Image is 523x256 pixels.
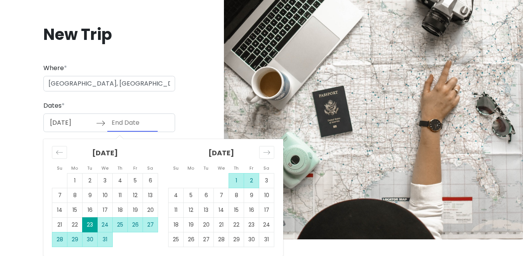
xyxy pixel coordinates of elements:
td: Choose Wednesday, January 14, 2026 as your check-out date. It’s available. [214,203,229,218]
td: Choose Monday, December 15, 2025 as your check-out date. It’s available. [67,203,83,218]
td: Choose Thursday, January 15, 2026 as your check-out date. It’s available. [229,203,244,218]
input: Start Date [46,114,96,132]
td: Choose Friday, December 26, 2025 as your check-out date. It’s available. [128,218,143,232]
td: Choose Monday, January 19, 2026 as your check-out date. It’s available. [184,218,199,232]
td: Choose Saturday, January 24, 2026 as your check-out date. It’s available. [259,218,274,232]
div: Move backward to switch to the previous month. [52,146,67,159]
small: Fr [249,165,253,171]
td: Choose Tuesday, January 27, 2026 as your check-out date. It’s available. [199,232,214,247]
td: Choose Monday, January 26, 2026 as your check-out date. It’s available. [184,232,199,247]
td: Choose Sunday, January 11, 2026 as your check-out date. It’s available. [169,203,184,218]
td: Choose Thursday, December 4, 2025 as your check-out date. It’s available. [113,174,128,188]
td: Choose Tuesday, January 20, 2026 as your check-out date. It’s available. [199,218,214,232]
small: Th [117,165,122,171]
label: Dates [43,101,65,111]
small: Tu [203,165,208,171]
td: Choose Monday, January 12, 2026 as your check-out date. It’s available. [184,203,199,218]
small: Th [234,165,239,171]
td: Choose Saturday, January 31, 2026 as your check-out date. It’s available. [259,232,274,247]
td: Choose Wednesday, January 28, 2026 as your check-out date. It’s available. [214,232,229,247]
td: Choose Saturday, January 10, 2026 as your check-out date. It’s available. [259,188,274,203]
td: Choose Thursday, January 8, 2026 as your check-out date. It’s available. [229,188,244,203]
small: We [218,165,225,171]
h1: New Trip [43,24,175,45]
div: Move forward to switch to the next month. [259,146,274,159]
td: Choose Friday, December 5, 2025 as your check-out date. It’s available. [128,174,143,188]
td: Choose Thursday, January 22, 2026 as your check-out date. It’s available. [229,218,244,232]
td: Choose Sunday, January 25, 2026 as your check-out date. It’s available. [169,232,184,247]
td: Choose Wednesday, December 17, 2025 as your check-out date. It’s available. [98,203,113,218]
td: Choose Saturday, December 6, 2025 as your check-out date. It’s available. [143,174,158,188]
td: Choose Wednesday, December 24, 2025 as your check-out date. It’s available. [98,218,113,232]
td: Choose Friday, December 19, 2025 as your check-out date. It’s available. [128,203,143,218]
td: Choose Monday, December 1, 2025 as your check-out date. It’s available. [67,174,83,188]
td: Choose Tuesday, January 6, 2026 as your check-out date. It’s available. [199,188,214,203]
td: Choose Saturday, December 27, 2025 as your check-out date. It’s available. [143,218,158,232]
td: Selected as start date. Tuesday, December 23, 2025 [83,218,98,232]
strong: [DATE] [92,148,118,158]
td: Choose Friday, January 23, 2026 as your check-out date. It’s available. [244,218,259,232]
td: Choose Monday, December 8, 2025 as your check-out date. It’s available. [67,188,83,203]
td: Choose Thursday, December 11, 2025 as your check-out date. It’s available. [113,188,128,203]
small: Sa [263,165,269,171]
small: Su [173,165,179,171]
small: Mo [71,165,78,171]
td: Choose Wednesday, December 31, 2025 as your check-out date. It’s available. [98,232,113,247]
strong: [DATE] [208,148,234,158]
td: Choose Tuesday, December 2, 2025 as your check-out date. It’s available. [83,174,98,188]
input: End Date [107,114,158,132]
td: Choose Sunday, December 14, 2025 as your check-out date. It’s available. [52,203,67,218]
td: Choose Sunday, January 18, 2026 as your check-out date. It’s available. [169,218,184,232]
td: Choose Thursday, January 1, 2026 as your check-out date. It’s available. [229,174,244,188]
td: Choose Friday, January 2, 2026 as your check-out date. It’s available. [244,174,259,188]
input: City (e.g., New York) [43,76,175,91]
td: Choose Saturday, December 20, 2025 as your check-out date. It’s available. [143,203,158,218]
td: Choose Sunday, January 4, 2026 as your check-out date. It’s available. [169,188,184,203]
td: Choose Friday, January 30, 2026 as your check-out date. It’s available. [244,232,259,247]
td: Choose Thursday, January 29, 2026 as your check-out date. It’s available. [229,232,244,247]
td: Choose Saturday, January 17, 2026 as your check-out date. It’s available. [259,203,274,218]
td: Choose Wednesday, January 7, 2026 as your check-out date. It’s available. [214,188,229,203]
td: Choose Monday, January 5, 2026 as your check-out date. It’s available. [184,188,199,203]
small: Su [57,165,62,171]
td: Choose Tuesday, December 16, 2025 as your check-out date. It’s available. [83,203,98,218]
label: Where [43,63,67,73]
td: Choose Friday, January 16, 2026 as your check-out date. It’s available. [244,203,259,218]
td: Choose Friday, January 9, 2026 as your check-out date. It’s available. [244,188,259,203]
td: Choose Monday, December 29, 2025 as your check-out date. It’s available. [67,232,83,247]
div: Calendar [43,139,283,256]
td: Choose Saturday, January 3, 2026 as your check-out date. It’s available. [259,174,274,188]
small: Tu [87,165,92,171]
td: Choose Wednesday, December 10, 2025 as your check-out date. It’s available. [98,188,113,203]
td: Choose Monday, December 22, 2025 as your check-out date. It’s available. [67,218,83,232]
td: Choose Wednesday, January 21, 2026 as your check-out date. It’s available. [214,218,229,232]
td: Choose Wednesday, December 3, 2025 as your check-out date. It’s available. [98,174,113,188]
small: Mo [188,165,194,171]
td: Choose Sunday, December 21, 2025 as your check-out date. It’s available. [52,218,67,232]
td: Choose Friday, December 12, 2025 as your check-out date. It’s available. [128,188,143,203]
td: Choose Sunday, December 28, 2025 as your check-out date. It’s available. [52,232,67,247]
td: Choose Tuesday, December 9, 2025 as your check-out date. It’s available. [83,188,98,203]
td: Choose Tuesday, January 13, 2026 as your check-out date. It’s available. [199,203,214,218]
td: Choose Tuesday, December 30, 2025 as your check-out date. It’s available. [83,232,98,247]
small: Fr [133,165,137,171]
small: Sa [147,165,153,171]
td: Choose Sunday, December 7, 2025 as your check-out date. It’s available. [52,188,67,203]
td: Choose Thursday, December 25, 2025 as your check-out date. It’s available. [113,218,128,232]
td: Choose Saturday, December 13, 2025 as your check-out date. It’s available. [143,188,158,203]
td: Choose Thursday, December 18, 2025 as your check-out date. It’s available. [113,203,128,218]
small: We [102,165,108,171]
